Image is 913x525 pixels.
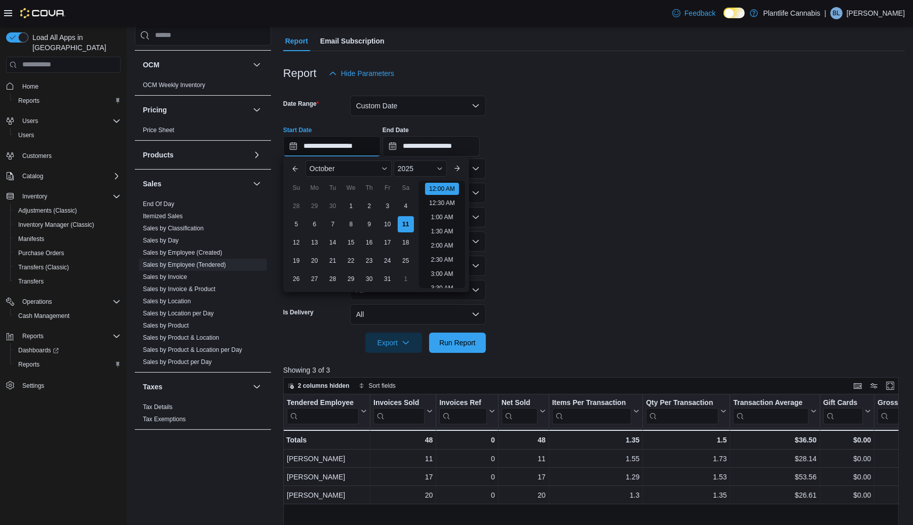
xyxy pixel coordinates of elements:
span: Customers [22,152,52,160]
a: Cash Management [14,310,73,322]
span: Load All Apps in [GEOGRAPHIC_DATA] [28,32,121,53]
div: Tu [325,180,341,196]
div: $36.50 [733,434,816,446]
button: Adjustments (Classic) [10,204,125,218]
div: [PERSON_NAME] [287,453,367,465]
div: day-1 [398,271,414,287]
div: day-20 [307,253,323,269]
a: Manifests [14,233,48,245]
button: Inventory Manager (Classic) [10,218,125,232]
a: Dashboards [14,344,63,356]
span: Sales by Day [143,236,179,245]
div: Mo [307,180,323,196]
div: We [343,180,359,196]
button: OCM [251,59,263,71]
div: Tendered Employee [287,398,359,408]
div: day-21 [325,253,341,269]
div: day-19 [288,253,305,269]
div: Transaction Average [733,398,808,408]
div: Button. Open the year selector. 2025 is currently selected. [394,160,447,177]
span: Itemized Sales [143,212,183,220]
div: 48 [373,434,433,446]
span: Dashboards [14,344,121,356]
span: Settings [22,382,44,390]
div: day-24 [379,253,396,269]
div: day-12 [288,234,305,251]
div: day-15 [343,234,359,251]
h3: Pricing [143,105,167,115]
div: 20 [373,489,433,501]
button: OCM [143,60,249,70]
h3: Taxes [143,382,163,392]
div: 0 [439,453,494,465]
div: 0 [439,434,494,446]
button: Cash Management [10,309,125,323]
button: Reports [2,329,125,343]
button: Users [2,114,125,128]
button: Catalog [2,169,125,183]
div: Sales [135,198,271,372]
span: Users [14,129,121,141]
div: 17 [373,471,433,483]
div: day-6 [307,216,323,232]
button: Invoices Ref [439,398,494,424]
div: OCM [135,79,271,95]
button: Custom Date [350,96,486,116]
div: day-18 [398,234,414,251]
a: Purchase Orders [14,247,68,259]
div: October, 2025 [287,197,415,288]
button: Open list of options [472,213,480,221]
button: Run Report [429,333,486,353]
a: Sales by Location per Day [143,310,214,317]
button: Inventory [2,189,125,204]
a: Reports [14,358,44,371]
label: Date Range [283,100,319,108]
button: Open list of options [472,237,480,246]
div: $53.56 [733,471,816,483]
span: Sales by Location per Day [143,309,214,317]
li: 12:00 AM [425,183,459,195]
span: Catalog [22,172,43,180]
span: Dashboards [18,346,59,354]
a: Sales by Classification [143,225,204,232]
div: $26.61 [733,489,816,501]
span: Adjustments (Classic) [18,207,77,215]
a: Sales by Location [143,298,191,305]
span: Sales by Product [143,321,189,330]
span: Export [371,333,416,353]
span: Transfers (Classic) [18,263,69,271]
li: 3:30 AM [427,282,457,294]
div: 1.55 [552,453,640,465]
h3: OCM [143,60,160,70]
div: 11 [502,453,546,465]
span: Cash Management [14,310,121,322]
div: day-9 [361,216,377,232]
span: Sales by Employee (Created) [143,249,222,257]
button: Operations [18,296,56,308]
span: Adjustments (Classic) [14,205,121,217]
div: day-29 [307,198,323,214]
a: Sales by Product & Location [143,334,219,341]
span: Manifests [18,235,44,243]
span: Transfers (Classic) [14,261,121,273]
span: 2025 [398,165,413,173]
li: 2:30 AM [427,254,457,266]
span: Reports [14,358,121,371]
span: Sales by Product per Day [143,358,212,366]
a: Price Sheet [143,127,174,134]
span: Reports [18,330,121,342]
span: 2 columns hidden [298,382,350,390]
span: Catalog [18,170,121,182]
div: 48 [501,434,545,446]
div: 1.5 [646,434,727,446]
div: 11 [373,453,433,465]
div: Pricing [135,124,271,140]
span: End Of Day [143,200,174,208]
div: Gift Cards [823,398,863,408]
div: 1.29 [552,471,640,483]
div: day-11 [398,216,414,232]
button: Taxes [143,382,249,392]
span: Sales by Classification [143,224,204,232]
a: Dashboards [10,343,125,357]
